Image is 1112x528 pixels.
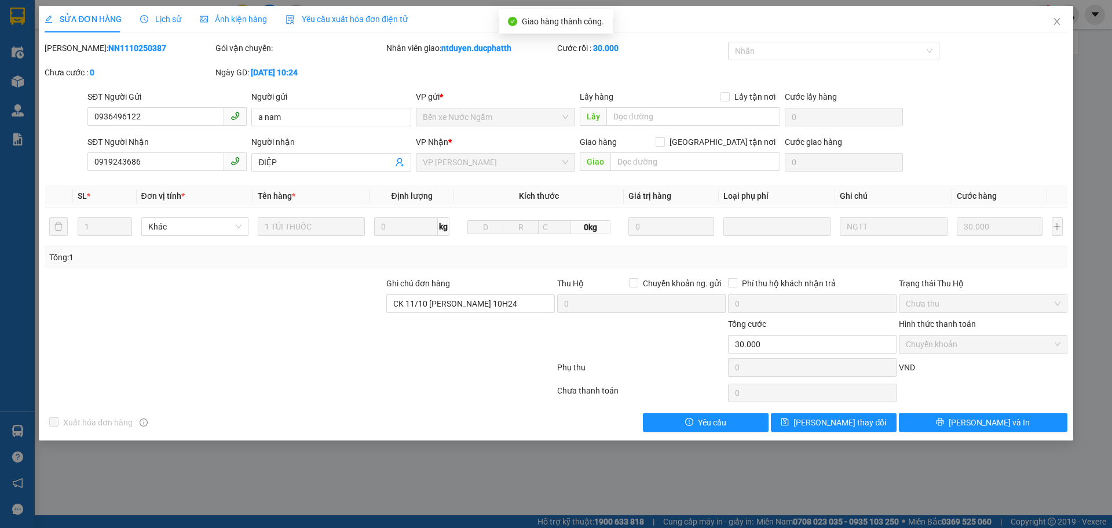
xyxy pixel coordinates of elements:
span: Bến xe Nước Ngầm [423,108,568,126]
span: Phí thu hộ khách nhận trả [737,277,840,290]
div: VP gửi [416,90,575,103]
span: [PERSON_NAME] thay đổi [793,416,886,429]
span: Giao hàng [580,137,617,147]
span: VP Nhận [416,137,448,147]
div: Tổng: 1 [49,251,429,264]
span: 0kg [570,220,610,234]
span: Chuyển khoản ng. gửi [638,277,726,290]
span: Thu Hộ [557,279,584,288]
th: Loại phụ phí [719,185,835,207]
span: Ảnh kiện hàng [200,14,267,24]
span: save [781,418,789,427]
span: SL [78,191,87,201]
div: Người gửi [251,90,411,103]
span: Lấy tận nơi [730,90,780,103]
span: [PERSON_NAME] và In [949,416,1030,429]
span: Tổng cước [728,319,766,329]
input: VD: Bàn, Ghế [258,217,365,236]
span: exclamation-circle [685,418,693,427]
span: phone [231,111,240,121]
span: Đơn vị tính [141,191,185,201]
span: Kích thước [519,191,559,201]
input: Cước lấy hàng [785,108,903,126]
span: VP Hoằng Kim [423,154,568,171]
span: [GEOGRAPHIC_DATA] tận nơi [665,136,780,148]
span: check-circle [508,17,517,26]
button: printer[PERSON_NAME] và In [899,413,1067,432]
span: Lấy [580,107,606,126]
b: 0 [90,68,94,77]
span: user-add [395,158,404,167]
span: VND [899,363,915,372]
label: Cước giao hàng [785,137,842,147]
div: Phụ thu [556,361,727,381]
label: Ghi chú đơn hàng [386,279,450,288]
b: [DATE] 10:24 [251,68,298,77]
button: save[PERSON_NAME] thay đổi [771,413,897,432]
label: Cước lấy hàng [785,92,837,101]
span: Lấy hàng [580,92,613,101]
input: C [538,220,570,234]
button: plus [1052,217,1063,236]
span: Tên hàng [258,191,295,201]
b: ntduyen.ducphatth [441,43,511,53]
input: Ghi chú đơn hàng [386,294,555,313]
span: clock-circle [140,15,148,23]
span: Giao [580,152,610,171]
span: Giao hàng thành công. [522,17,604,26]
input: D [467,220,503,234]
span: Cước hàng [957,191,997,201]
div: Gói vận chuyển: [215,42,384,54]
input: R [503,220,539,234]
input: Ghi Chú [840,217,947,236]
b: 30.000 [593,43,619,53]
input: Dọc đường [606,107,780,126]
input: 0 [957,217,1043,236]
div: Chưa thanh toán [556,384,727,405]
span: Giá trị hàng [628,191,671,201]
b: NN1110250387 [108,43,166,53]
span: Khác [148,218,242,235]
span: Xuất hóa đơn hàng [58,416,137,429]
input: Dọc đường [610,152,780,171]
div: Trạng thái Thu Hộ [899,277,1067,290]
div: Chưa cước : [45,66,213,79]
span: Định lượng [391,191,432,201]
span: phone [231,156,240,166]
span: close [1052,17,1062,26]
span: printer [936,418,944,427]
div: SĐT Người Gửi [87,90,247,103]
input: Cước giao hàng [785,153,903,172]
span: info-circle [140,418,148,427]
div: Cước rồi : [557,42,726,54]
span: Lịch sử [140,14,181,24]
span: Chưa thu [906,295,1060,312]
span: edit [45,15,53,23]
input: 0 [628,217,715,236]
button: exclamation-circleYêu cầu [643,413,769,432]
button: Close [1041,6,1073,38]
div: Nhân viên giao: [386,42,555,54]
th: Ghi chú [835,185,952,207]
img: icon [286,15,295,24]
span: kg [438,217,449,236]
div: [PERSON_NAME]: [45,42,213,54]
span: picture [200,15,208,23]
div: Người nhận [251,136,411,148]
button: delete [49,217,68,236]
div: SĐT Người Nhận [87,136,247,148]
div: Ngày GD: [215,66,384,79]
span: Chuyển khoản [906,336,1060,353]
label: Hình thức thanh toán [899,319,976,329]
span: Yêu cầu xuất hóa đơn điện tử [286,14,408,24]
span: Yêu cầu [698,416,726,429]
span: SỬA ĐƠN HÀNG [45,14,122,24]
